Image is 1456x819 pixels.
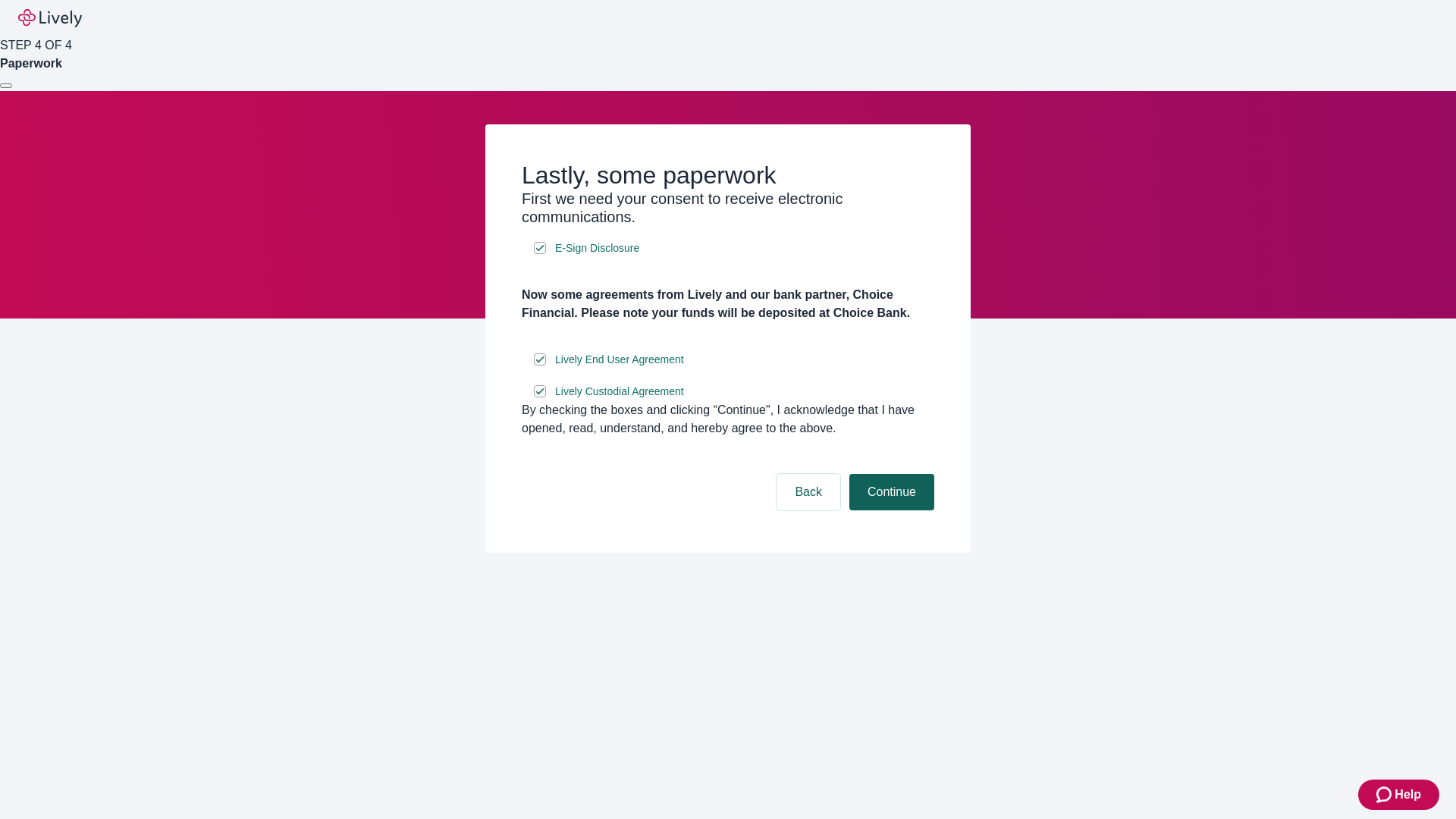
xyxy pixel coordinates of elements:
div: By checking the boxes and clicking “Continue", I acknowledge that I have opened, read, understand... [522,401,934,438]
h3: First we need your consent to receive electronic communications. [522,190,934,226]
svg: Zendesk support icon [1376,786,1395,804]
a: e-sign disclosure document [552,382,687,401]
span: Lively End User Agreement [555,352,684,368]
button: Back [777,474,840,510]
span: Help [1395,786,1421,804]
h2: Lastly, some paperwork [522,161,934,190]
button: Zendesk support iconHelp [1358,780,1439,810]
a: e-sign disclosure document [552,350,687,369]
img: Lively [18,9,82,27]
span: Lively Custodial Agreement [555,384,684,400]
span: E-Sign Disclosure [555,240,639,256]
button: Continue [849,474,934,510]
a: e-sign disclosure document [552,239,642,258]
h4: Now some agreements from Lively and our bank partner, Choice Financial. Please note your funds wi... [522,286,934,322]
